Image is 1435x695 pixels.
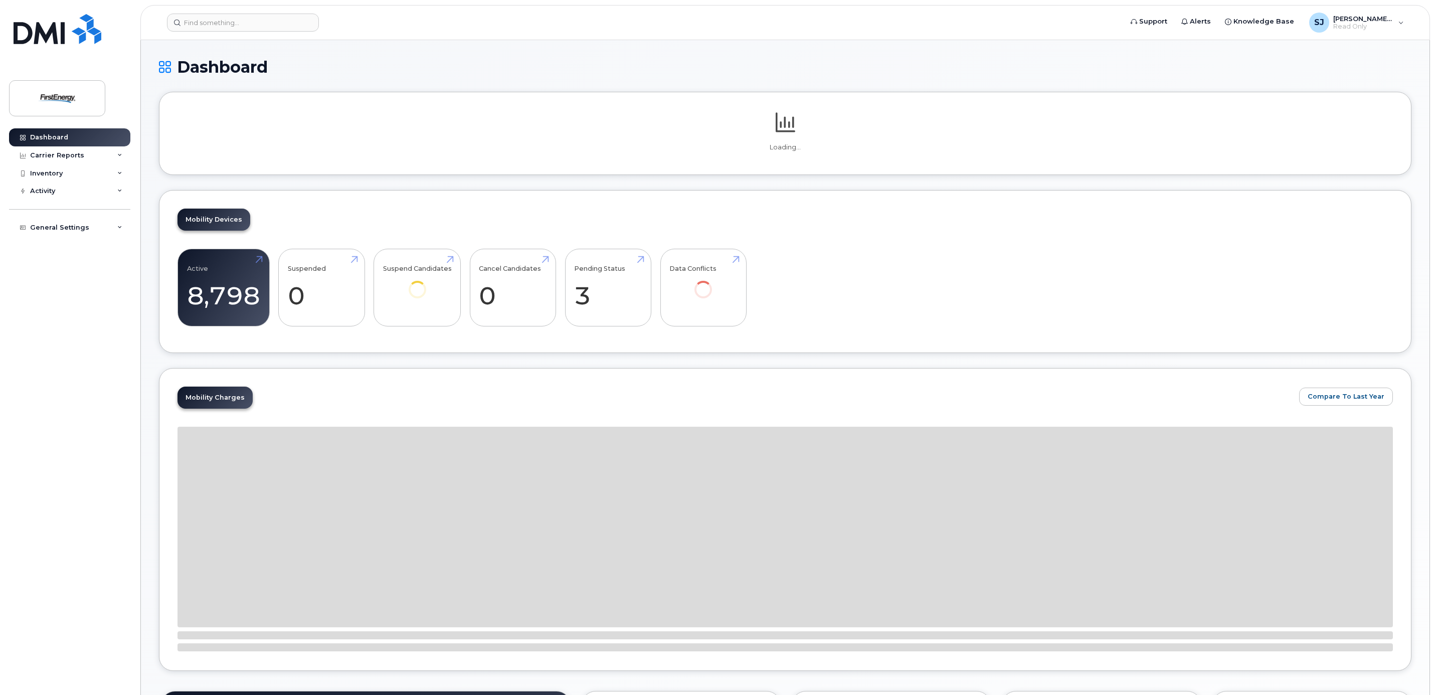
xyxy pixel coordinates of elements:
[177,209,250,231] a: Mobility Devices
[187,255,260,321] a: Active 8,798
[479,255,547,321] a: Cancel Candidates 0
[1299,388,1393,406] button: Compare To Last Year
[288,255,355,321] a: Suspended 0
[177,387,253,409] a: Mobility Charges
[669,255,737,312] a: Data Conflicts
[159,58,1411,76] h1: Dashboard
[574,255,642,321] a: Pending Status 3
[1308,392,1384,401] span: Compare To Last Year
[177,143,1393,152] p: Loading...
[383,255,452,312] a: Suspend Candidates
